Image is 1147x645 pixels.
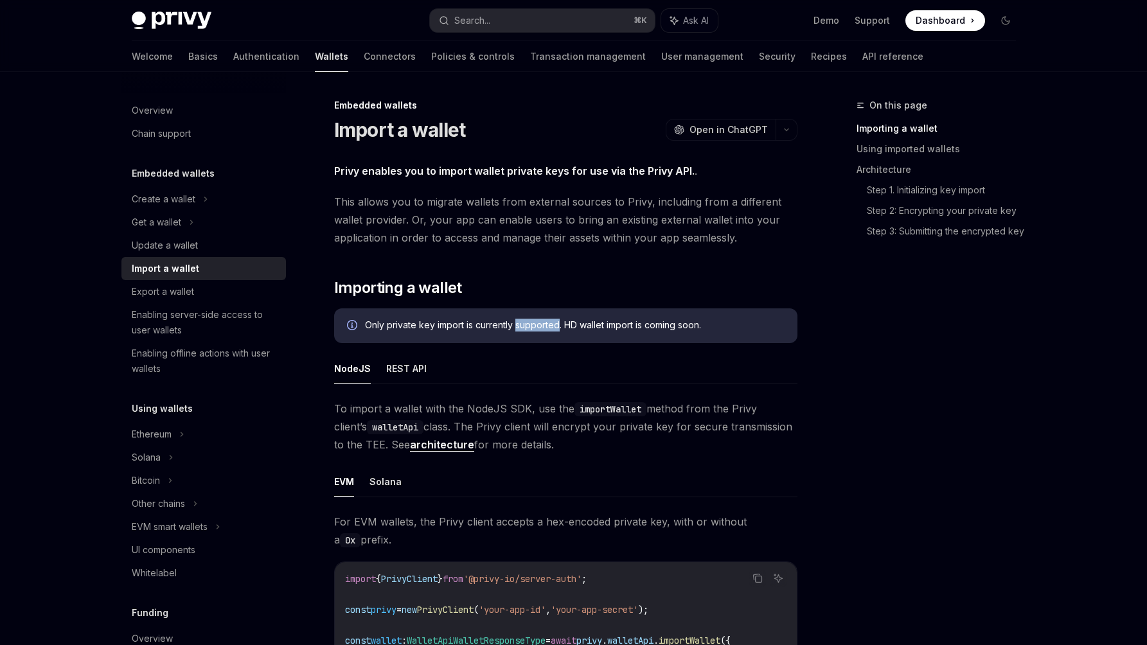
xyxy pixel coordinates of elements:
code: 0x [340,533,360,547]
a: Overview [121,99,286,122]
span: Ask AI [683,14,709,27]
a: Recipes [811,41,847,72]
a: architecture [410,438,474,452]
a: Architecture [857,159,1026,180]
span: PrivyClient [417,604,474,615]
span: Importing a wallet [334,278,462,298]
code: walletApi [367,420,423,434]
span: On this page [869,98,927,113]
a: Connectors [364,41,416,72]
div: UI components [132,542,195,558]
span: from [443,573,463,585]
svg: Info [347,320,360,333]
div: Bitcoin [132,473,160,488]
code: importWallet [574,402,646,416]
div: Export a wallet [132,284,194,299]
span: 'your-app-id' [479,604,546,615]
div: Only private key import is currently supported. HD wallet import is coming soon. [365,319,785,333]
div: Enabling server-side access to user wallets [132,307,278,338]
span: , [546,604,551,615]
h5: Funding [132,605,168,621]
button: Ask AI [770,570,787,587]
a: Using imported wallets [857,139,1026,159]
a: Step 3: Submitting the encrypted key [867,221,1026,242]
span: const [345,604,371,615]
span: Open in ChatGPT [689,123,768,136]
span: ⌘ K [634,15,647,26]
button: Search...⌘K [430,9,655,32]
a: Export a wallet [121,280,286,303]
div: EVM smart wallets [132,519,208,535]
strong: Privy enables you to import wallet private keys for use via the Privy API. [334,164,695,177]
button: Ask AI [661,9,718,32]
span: '@privy-io/server-auth' [463,573,582,585]
div: Chain support [132,126,191,141]
span: import [345,573,376,585]
span: privy [371,604,396,615]
a: API reference [862,41,923,72]
span: } [438,573,443,585]
a: Enabling server-side access to user wallets [121,303,286,342]
span: To import a wallet with the NodeJS SDK, use the method from the Privy client’s class. The Privy c... [334,400,797,454]
div: Update a wallet [132,238,198,253]
div: Embedded wallets [334,99,797,112]
a: Whitelabel [121,561,286,585]
a: Importing a wallet [857,118,1026,139]
div: Solana [132,450,161,465]
div: Overview [132,103,173,118]
span: ); [638,604,648,615]
div: Whitelabel [132,565,177,581]
a: Wallets [315,41,348,72]
a: Chain support [121,122,286,145]
h5: Using wallets [132,401,193,416]
div: Other chains [132,496,185,511]
span: . [334,162,797,180]
a: Demo [814,14,839,27]
a: Dashboard [905,10,985,31]
h5: Embedded wallets [132,166,215,181]
a: Support [855,14,890,27]
img: dark logo [132,12,211,30]
span: PrivyClient [381,573,438,585]
div: Ethereum [132,427,172,442]
a: Step 1. Initializing key import [867,180,1026,200]
span: This allows you to migrate wallets from external sources to Privy, including from a different wal... [334,193,797,247]
span: ; [582,573,587,585]
div: Create a wallet [132,191,195,207]
span: For EVM wallets, the Privy client accepts a hex-encoded private key, with or without a prefix. [334,513,797,549]
button: Copy the contents from the code block [749,570,766,587]
span: = [396,604,402,615]
a: User management [661,41,743,72]
a: Import a wallet [121,257,286,280]
button: Toggle dark mode [995,10,1016,31]
a: UI components [121,538,286,561]
div: Get a wallet [132,215,181,230]
a: Policies & controls [431,41,515,72]
div: Enabling offline actions with user wallets [132,346,278,376]
div: Search... [454,13,490,28]
span: ( [474,604,479,615]
button: Solana [369,466,402,497]
button: Open in ChatGPT [666,119,776,141]
a: Security [759,41,796,72]
span: 'your-app-secret' [551,604,638,615]
a: Enabling offline actions with user wallets [121,342,286,380]
button: REST API [386,353,427,384]
div: Import a wallet [132,261,199,276]
a: Basics [188,41,218,72]
span: { [376,573,381,585]
h1: Import a wallet [334,118,466,141]
a: Update a wallet [121,234,286,257]
button: EVM [334,466,354,497]
a: Welcome [132,41,173,72]
span: new [402,604,417,615]
a: Transaction management [530,41,646,72]
a: Authentication [233,41,299,72]
a: Step 2: Encrypting your private key [867,200,1026,221]
button: NodeJS [334,353,371,384]
span: Dashboard [916,14,965,27]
